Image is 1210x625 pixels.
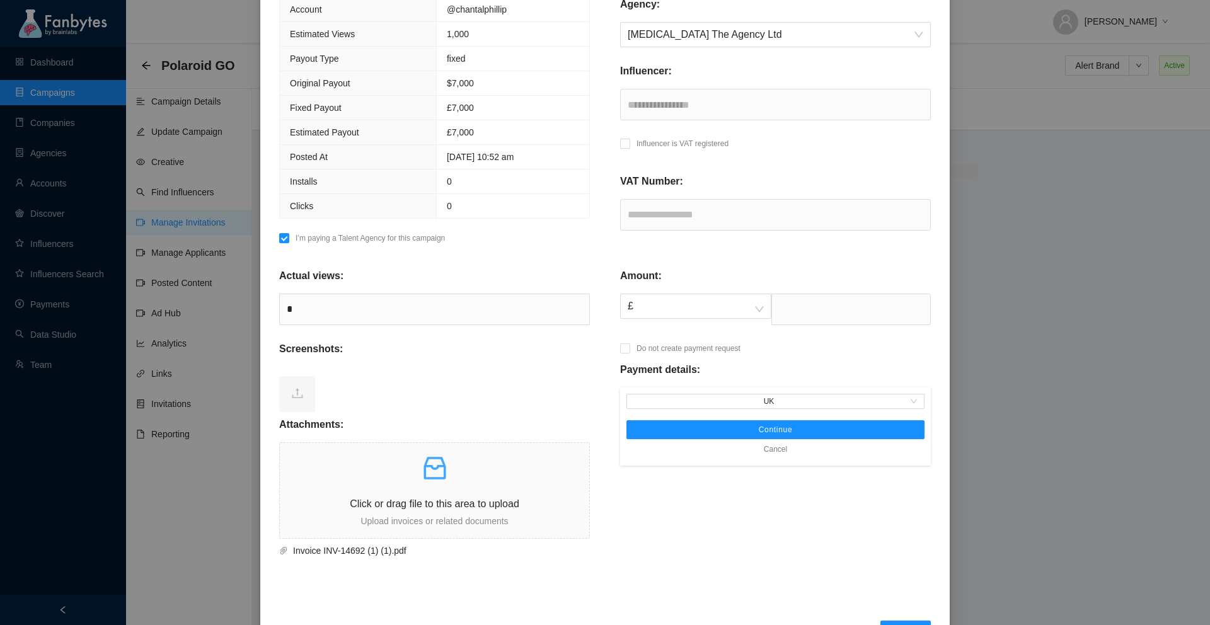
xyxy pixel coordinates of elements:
[280,496,589,512] p: Click or drag file to this area to upload
[290,152,328,162] span: Posted At
[620,362,700,377] p: Payment details:
[290,29,355,39] span: Estimated Views
[628,23,923,47] span: Muse The Agency Ltd
[637,342,740,355] p: Do not create payment request
[291,387,304,399] span: upload
[290,127,359,137] span: Estimated Payout
[631,394,919,408] span: UK
[447,29,469,39] span: 1,000
[754,439,797,459] button: Cancel
[759,425,793,435] span: Continue
[290,103,342,113] span: Fixed Payout
[447,127,474,137] span: £7,000
[290,176,318,186] span: Installs
[280,443,589,538] span: inboxClick or drag file to this area to uploadUpload invoices or related documents
[764,443,787,456] span: Cancel
[628,294,764,318] span: £
[296,232,445,244] p: I’m paying a Talent Agency for this campaign
[447,103,474,113] span: £7,000
[290,54,339,64] span: Payout Type
[279,417,343,432] p: Attachments:
[447,4,507,14] span: @chantalphillip
[279,341,343,357] p: Screenshots:
[288,544,575,558] span: Invoice INV-14692 (1) (1).pdf
[420,453,450,483] span: inbox
[447,54,466,64] span: fixed
[290,4,322,14] span: Account
[290,201,313,211] span: Clicks
[447,152,514,162] span: [DATE] 10:52 am
[447,176,452,186] span: 0
[280,514,589,528] p: Upload invoices or related documents
[620,268,662,284] p: Amount:
[279,546,288,555] span: paper-clip
[620,64,672,79] p: Influencer:
[279,268,343,284] p: Actual views:
[447,78,474,88] span: $ 7,000
[447,201,452,211] span: 0
[637,137,729,150] p: Influencer is VAT registered
[290,78,350,88] span: Original Payout
[620,174,683,189] p: VAT Number:
[626,420,925,439] button: Continue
